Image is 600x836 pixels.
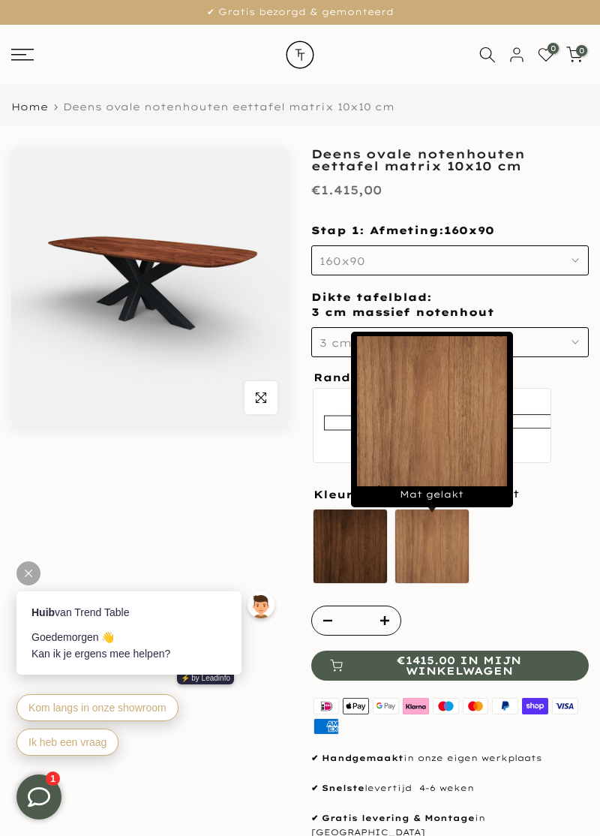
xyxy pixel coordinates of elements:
[311,716,341,736] img: american express
[400,696,430,716] img: klarna
[311,290,494,319] span: Dikte tafelblad:
[11,102,48,112] a: Home
[430,696,460,716] img: maestro
[341,696,371,716] img: apple pay
[520,696,550,716] img: shopify pay
[444,224,494,239] span: 160x90
[311,179,382,201] div: €1.415,00
[357,336,507,486] img: 172922.jpg
[490,696,520,716] img: paypal
[322,813,475,823] strong: Gratis levering & Montage
[576,45,587,56] span: 0
[371,696,401,716] img: google pay
[311,696,341,716] img: ideal
[547,43,559,54] span: 0
[19,4,581,20] p: ✔ Gratis bezorgd & gemonteerd
[311,245,589,275] button: 160x90
[311,781,589,796] p: levertijd 4-6 weken
[319,254,365,268] span: 160x90
[1,518,294,774] iframe: bot-iframe
[566,47,583,63] a: 0
[550,696,580,716] img: visa
[311,327,589,357] button: 3 cm massief notenhout
[313,372,434,383] span: Randafwerking
[538,47,554,63] a: 0
[460,696,490,716] img: master
[311,751,589,766] p: in onze eigen werkplaats
[311,783,318,793] strong: ✔
[311,305,494,320] span: 3 cm massief notenhout
[322,783,364,793] strong: Snelste
[311,753,318,763] strong: ✔
[311,813,318,823] strong: ✔
[351,332,513,507] div: Mat gelakt
[322,753,403,763] strong: Handgemaakt
[313,489,435,500] span: Kleur tafelblad
[63,101,394,113] span: Deens ovale notenhouten eettafel matrix 10x10 cm
[319,336,490,350] span: 3 cm massief notenhout
[274,25,326,85] img: trend-table
[1,759,76,834] iframe: toggle-frame
[311,224,494,237] span: Stap 1: Afmeting:
[311,148,589,172] h1: Deens ovale notenhouten eettafel matrix 10x10 cm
